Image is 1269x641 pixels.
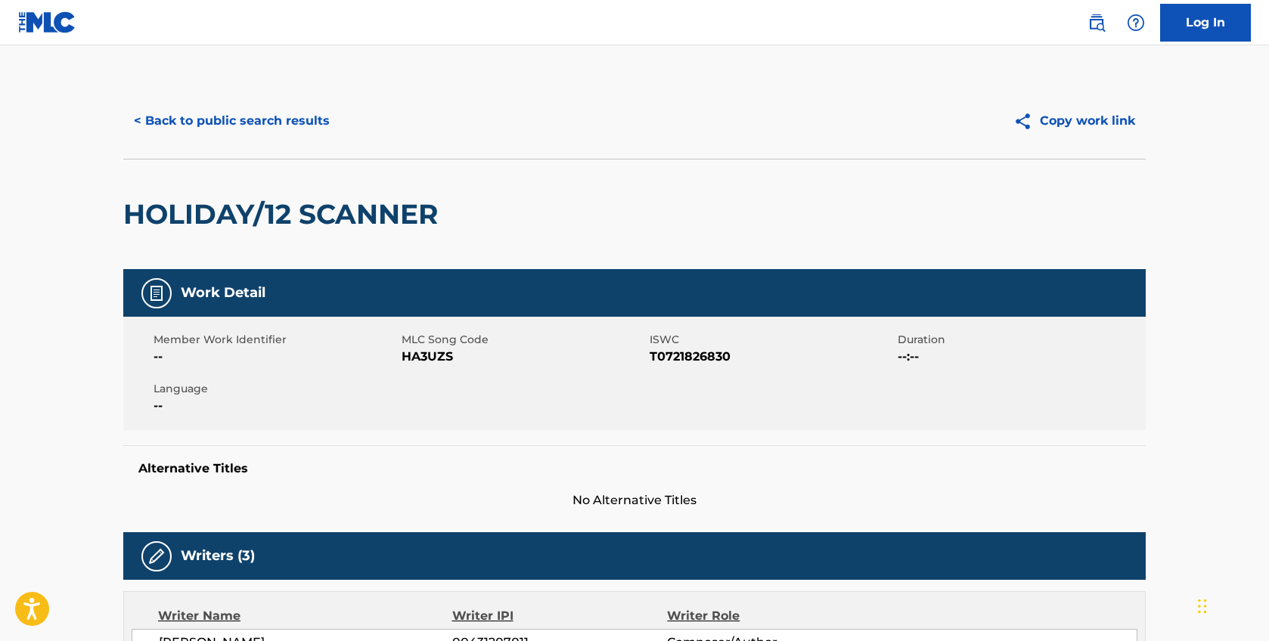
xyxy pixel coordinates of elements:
h5: Work Detail [181,284,265,302]
span: No Alternative Titles [123,491,1146,509]
h5: Alternative Titles [138,461,1131,476]
h5: Writers (3) [181,547,255,565]
span: Member Work Identifier [154,332,398,348]
img: Work Detail [147,284,166,302]
img: Writers [147,547,166,565]
span: Language [154,381,398,397]
span: --:-- [898,348,1142,366]
div: Writer Role [667,607,863,625]
button: < Back to public search results [123,102,340,140]
div: Writer Name [158,607,452,625]
span: -- [154,397,398,415]
span: Duration [898,332,1142,348]
img: help [1127,14,1145,32]
div: Help [1121,8,1151,38]
span: ISWC [650,332,894,348]
img: search [1087,14,1106,32]
span: T0721826830 [650,348,894,366]
iframe: Chat Widget [1193,568,1269,641]
img: Copy work link [1013,112,1040,131]
a: Log In [1160,4,1251,42]
span: MLC Song Code [402,332,646,348]
div: Drag [1198,584,1207,629]
h2: HOLIDAY/12 SCANNER [123,197,445,231]
img: MLC Logo [18,11,76,33]
a: Public Search [1081,8,1112,38]
div: Writer IPI [452,607,668,625]
span: HA3UZS [402,348,646,366]
button: Copy work link [1003,102,1146,140]
span: -- [154,348,398,366]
